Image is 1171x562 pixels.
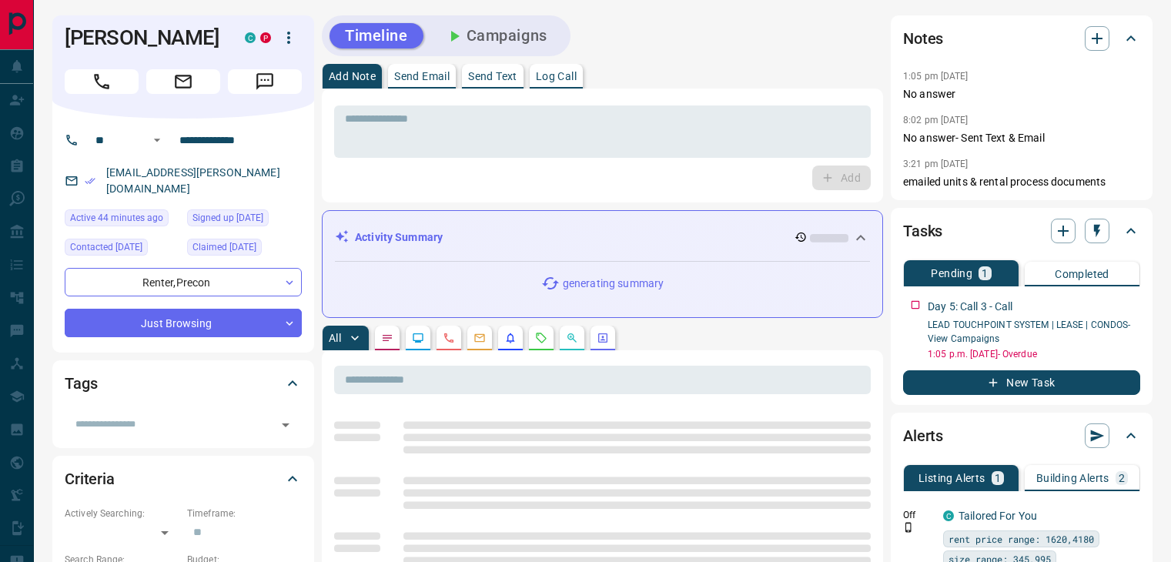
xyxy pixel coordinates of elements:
p: emailed units & rental process documents [903,174,1140,190]
span: Call [65,69,139,94]
p: Log Call [536,71,577,82]
svg: Requests [535,332,547,344]
p: 1 [982,268,988,279]
p: Listing Alerts [918,473,985,483]
a: LEAD TOUCHPOINT SYSTEM | LEASE | CONDOS- View Campaigns [928,319,1131,344]
button: Campaigns [430,23,563,49]
div: Mon Aug 18 2025 [65,209,179,231]
h2: Tasks [903,219,942,243]
p: 8:02 pm [DATE] [903,115,969,125]
div: Just Browsing [65,309,302,337]
div: condos.ca [245,32,256,43]
p: Send Email [394,71,450,82]
div: Tue May 12 2020 [187,209,302,231]
div: Activity Summary [335,223,870,252]
div: Renter , Precon [65,268,302,296]
p: Off [903,508,934,522]
h2: Notes [903,26,943,51]
p: Activity Summary [355,229,443,246]
span: Claimed [DATE] [192,239,256,255]
div: Tags [65,365,302,402]
div: Wed Aug 13 2025 [65,239,179,260]
span: Signed up [DATE] [192,210,263,226]
svg: Opportunities [566,332,578,344]
p: All [329,333,341,343]
svg: Emails [473,332,486,344]
button: Open [275,414,296,436]
svg: Push Notification Only [903,522,914,533]
p: 1:05 pm [DATE] [903,71,969,82]
div: Notes [903,20,1140,57]
p: Timeframe: [187,507,302,520]
a: Tailored For You [959,510,1037,522]
div: property.ca [260,32,271,43]
h2: Tags [65,371,97,396]
h1: [PERSON_NAME] [65,25,222,50]
h2: Alerts [903,423,943,448]
p: Day 5: Call 3 - Call [928,299,1013,315]
p: generating summary [563,276,664,292]
p: Send Text [468,71,517,82]
p: Pending [931,268,972,279]
p: 3:21 pm [DATE] [903,159,969,169]
span: Active 44 minutes ago [70,210,163,226]
h2: Criteria [65,467,115,491]
span: Contacted [DATE] [70,239,142,255]
p: 1:05 p.m. [DATE] - Overdue [928,347,1140,361]
p: Add Note [329,71,376,82]
div: Thu Jun 15 2023 [187,239,302,260]
div: condos.ca [943,510,954,521]
button: Timeline [330,23,423,49]
div: Alerts [903,417,1140,454]
button: New Task [903,370,1140,395]
svg: Listing Alerts [504,332,517,344]
button: Open [148,131,166,149]
div: Criteria [65,460,302,497]
p: No answer [903,86,1140,102]
div: Tasks [903,212,1140,249]
svg: Calls [443,332,455,344]
svg: Agent Actions [597,332,609,344]
p: 1 [995,473,1001,483]
p: Actively Searching: [65,507,179,520]
a: [EMAIL_ADDRESS][PERSON_NAME][DOMAIN_NAME] [106,166,280,195]
svg: Lead Browsing Activity [412,332,424,344]
p: 2 [1119,473,1125,483]
svg: Notes [381,332,393,344]
p: No answer- Sent Text & Email [903,130,1140,146]
p: Completed [1055,269,1109,279]
span: rent price range: 1620,4180 [949,531,1094,547]
span: Message [228,69,302,94]
span: Email [146,69,220,94]
svg: Email Verified [85,176,95,186]
p: Building Alerts [1036,473,1109,483]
